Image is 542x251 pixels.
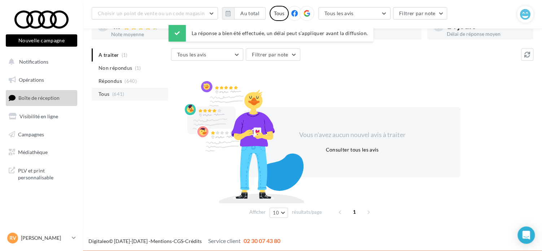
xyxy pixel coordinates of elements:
span: résultats/page [292,209,322,216]
span: Service client [208,237,241,244]
button: Notifications [4,54,76,69]
span: Répondus [99,77,122,85]
button: Filtrer par note [246,48,300,61]
button: Au total [234,7,266,20]
div: La réponse a bien été effectuée, un délai peut s’appliquer avant la diffusion. [169,25,373,42]
span: © [DATE]-[DATE] - - - [88,238,280,244]
a: Crédits [185,238,202,244]
button: Filtrer par note [393,7,447,20]
button: Choisir un point de vente ou un code magasin [92,7,218,20]
button: 10 [270,208,288,218]
a: Digitaleo [88,238,109,244]
span: Tous [99,90,109,98]
span: Médiathèque [18,149,48,155]
a: Opérations [4,72,79,88]
div: Note moyenne [111,32,192,37]
span: (641) [112,91,124,97]
a: Médiathèque [4,145,79,160]
span: PLV et print personnalisable [18,166,74,181]
a: CGS [174,238,183,244]
span: Campagnes [18,131,44,137]
button: Tous les avis [171,48,243,61]
div: Vous n'avez aucun nouvel avis à traiter [290,130,414,140]
span: RV [9,234,16,242]
a: RV [PERSON_NAME] [6,231,77,245]
a: Mentions [150,238,172,244]
button: Tous les avis [318,7,390,20]
div: Délai de réponse moyen [447,31,528,37]
button: Consulter tous les avis [323,145,381,154]
span: Opérations [19,77,44,83]
span: Choisir un point de vente ou un code magasin [98,10,205,16]
div: Tous [270,6,289,21]
div: Open Intercom Messenger [517,226,535,244]
span: Tous les avis [177,51,206,58]
p: [PERSON_NAME] [21,234,69,242]
span: Tous les avis [324,10,354,16]
button: Au total [222,7,266,20]
span: Boîte de réception [18,95,60,101]
a: PLV et print personnalisable [4,163,79,184]
div: 4.7 [111,22,192,30]
span: 10 [273,210,279,216]
span: Afficher [249,209,266,216]
span: Non répondus [99,64,132,72]
div: Taux de réponse [335,31,416,37]
span: 02 30 07 43 80 [244,237,280,244]
button: Nouvelle campagne [6,34,77,47]
a: Boîte de réception [4,90,79,106]
span: (640) [124,78,137,84]
span: Notifications [19,59,48,65]
a: Campagnes [4,127,79,142]
div: 14 jours [447,22,528,30]
span: (1) [135,65,141,71]
a: Visibilité en ligne [4,109,79,124]
span: Visibilité en ligne [19,113,58,119]
span: 1 [349,206,360,218]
